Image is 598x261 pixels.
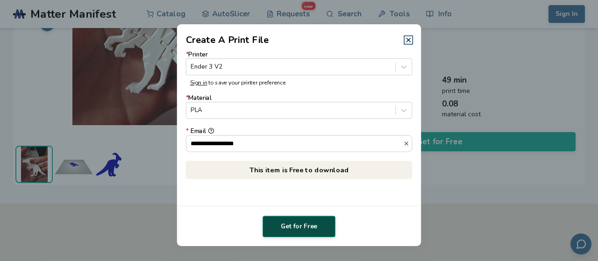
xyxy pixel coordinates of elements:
[186,51,413,75] label: Printer
[208,128,214,134] button: *Email
[186,135,404,151] input: *Email
[190,80,408,86] p: to save your printer preference
[186,33,269,47] h2: Create A Print File
[186,161,413,179] p: This item is Free to download
[191,107,192,114] input: *MaterialPLA
[186,128,413,135] div: Email
[186,95,413,119] label: Material
[190,79,207,86] a: Sign in
[403,140,412,146] button: *Email
[263,216,335,237] button: Get for Free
